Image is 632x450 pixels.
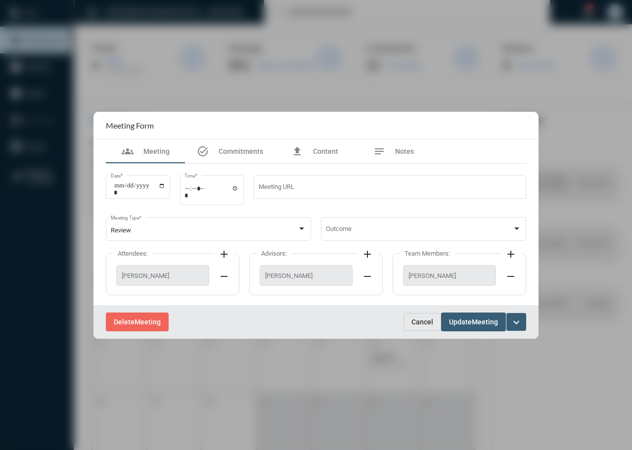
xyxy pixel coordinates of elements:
[143,147,170,155] span: Meeting
[395,147,414,155] span: Notes
[373,145,385,157] mat-icon: notes
[122,145,134,157] mat-icon: groups
[218,270,230,282] mat-icon: remove
[197,145,209,157] mat-icon: task_alt
[114,318,135,326] span: Delete
[449,318,472,326] span: Update
[505,270,517,282] mat-icon: remove
[218,248,230,260] mat-icon: add
[313,147,338,155] span: Content
[361,270,373,282] mat-icon: remove
[472,318,498,326] span: Meeting
[106,313,169,331] button: DeleteMeeting
[135,318,161,326] span: Meeting
[122,272,204,279] span: [PERSON_NAME]
[400,250,455,257] label: Team Members:
[256,250,292,257] label: Advisors:
[291,145,303,157] mat-icon: file_upload
[113,250,153,257] label: Attendees:
[361,248,373,260] mat-icon: add
[219,147,263,155] span: Commitments
[106,121,154,130] h2: Meeting Form
[510,316,522,328] mat-icon: expand_more
[265,272,347,279] span: [PERSON_NAME]
[404,313,441,331] button: Cancel
[441,313,506,331] button: UpdateMeeting
[111,226,131,234] span: Review
[408,272,491,279] span: [PERSON_NAME]
[505,248,517,260] mat-icon: add
[411,318,433,326] span: Cancel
